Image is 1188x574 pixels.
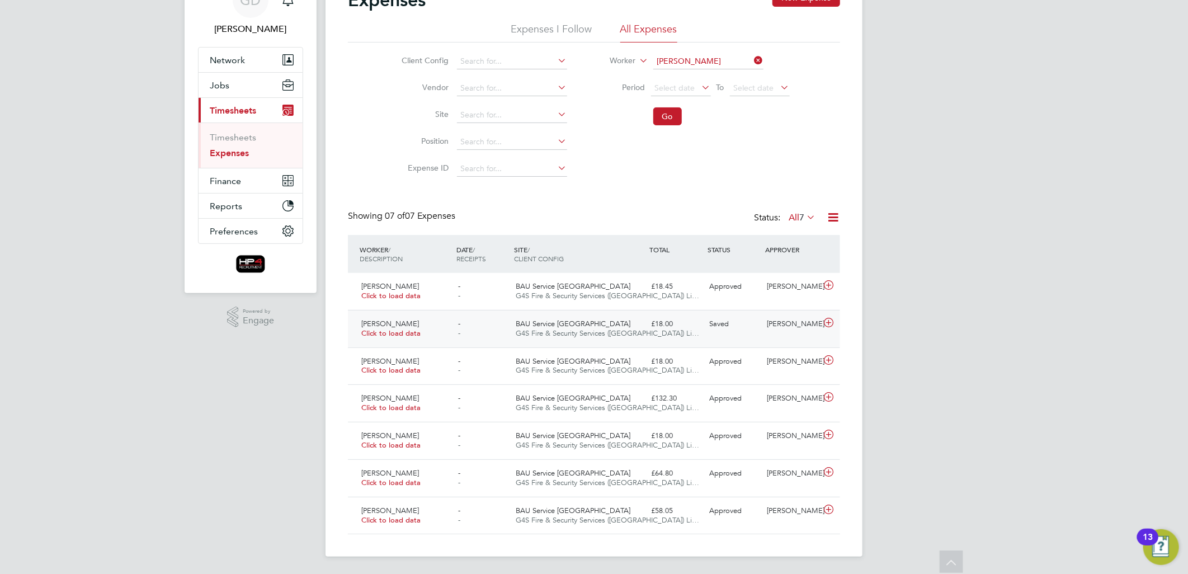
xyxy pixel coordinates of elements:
span: - [458,403,460,412]
label: Site [399,109,449,119]
button: Go [653,107,682,125]
span: - [458,365,460,375]
label: Period [595,82,645,92]
span: [PERSON_NAME] [361,281,419,291]
span: - [458,319,460,328]
div: £18.45 [647,277,705,296]
span: Click to load data [361,365,421,375]
span: Click to load data [361,515,421,525]
span: Network [210,55,245,65]
button: Jobs [199,73,303,97]
div: WORKER [357,239,454,269]
span: Click to load data [361,403,421,412]
span: Select date [655,83,695,93]
span: BAU Service [GEOGRAPHIC_DATA] [516,393,630,403]
span: 07 Expenses [385,210,455,222]
input: Search for... [457,54,567,69]
input: Search for... [653,54,763,69]
span: CLIENT CONFIG [514,254,564,263]
div: SITE [511,239,647,269]
div: Status: [754,210,818,226]
span: BAU Service [GEOGRAPHIC_DATA] [516,319,630,328]
span: G4S Fire & Security Services ([GEOGRAPHIC_DATA]) Li… [516,328,699,338]
span: G4S Fire & Security Services ([GEOGRAPHIC_DATA]) Li… [516,478,699,487]
span: Reports [210,201,242,211]
span: [PERSON_NAME] [361,468,419,478]
span: Click to load data [361,478,421,487]
span: Approved [709,281,742,291]
span: RECEIPTS [456,254,486,263]
span: - [458,515,460,525]
div: £18.00 [647,352,705,371]
span: DESCRIPTION [360,254,403,263]
label: Client Config [399,55,449,65]
input: Search for... [457,81,567,96]
div: STATUS [705,239,763,260]
span: 7 [799,212,804,223]
button: Network [199,48,303,72]
div: [PERSON_NAME] [763,277,821,296]
div: Showing [348,210,458,222]
label: Vendor [399,82,449,92]
div: DATE [454,239,512,269]
img: hp4recruitment-logo-retina.png [236,255,266,273]
span: Click to load data [361,328,421,338]
span: [PERSON_NAME] [361,431,419,440]
label: Expense ID [399,163,449,173]
div: [PERSON_NAME] [763,464,821,483]
span: [PERSON_NAME] [361,356,419,366]
span: - [458,440,460,450]
div: £18.00 [647,315,705,333]
li: Expenses I Follow [511,22,592,43]
div: [PERSON_NAME] [763,389,821,408]
div: £132.30 [647,389,705,408]
button: Finance [199,168,303,193]
span: BAU Service [GEOGRAPHIC_DATA] [516,356,630,366]
span: G4S Fire & Security Services ([GEOGRAPHIC_DATA]) Li… [516,440,699,450]
span: / [473,245,475,254]
input: Search for... [457,107,567,123]
button: Reports [199,194,303,218]
span: G4S Fire & Security Services ([GEOGRAPHIC_DATA]) Li… [516,365,699,375]
span: Approved [709,431,742,440]
button: Timesheets [199,98,303,123]
button: Open Resource Center, 13 new notifications [1143,529,1179,565]
input: Search for... [457,161,567,177]
span: - [458,506,460,515]
div: [PERSON_NAME] [763,315,821,333]
a: Expenses [210,148,249,158]
li: All Expenses [620,22,677,43]
label: All [789,212,815,223]
span: - [458,478,460,487]
span: G4S Fire & Security Services ([GEOGRAPHIC_DATA]) Li… [516,515,699,525]
div: £58.05 [647,502,705,520]
span: Saved [709,319,729,328]
label: Worker [586,55,636,67]
span: / [388,245,390,254]
div: [PERSON_NAME] [763,427,821,445]
span: Approved [709,356,742,366]
span: To [713,80,728,95]
div: [PERSON_NAME] [763,352,821,371]
span: Approved [709,393,742,403]
a: Timesheets [210,132,256,143]
span: - [458,468,460,478]
div: [PERSON_NAME] [763,502,821,520]
span: G4S Fire & Security Services ([GEOGRAPHIC_DATA]) Li… [516,403,699,412]
span: BAU Service [GEOGRAPHIC_DATA] [516,506,630,515]
span: BAU Service [GEOGRAPHIC_DATA] [516,431,630,440]
span: - [458,281,460,291]
span: Approved [709,468,742,478]
span: - [458,356,460,366]
span: BAU Service [GEOGRAPHIC_DATA] [516,468,630,478]
span: 07 of [385,210,405,222]
div: Timesheets [199,123,303,168]
span: Click to load data [361,440,421,450]
span: Finance [210,176,241,186]
span: - [458,328,460,338]
span: Engage [243,316,274,326]
span: Click to load data [361,291,421,300]
span: BAU Service [GEOGRAPHIC_DATA] [516,281,630,291]
span: Approved [709,506,742,515]
span: - [458,291,460,300]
